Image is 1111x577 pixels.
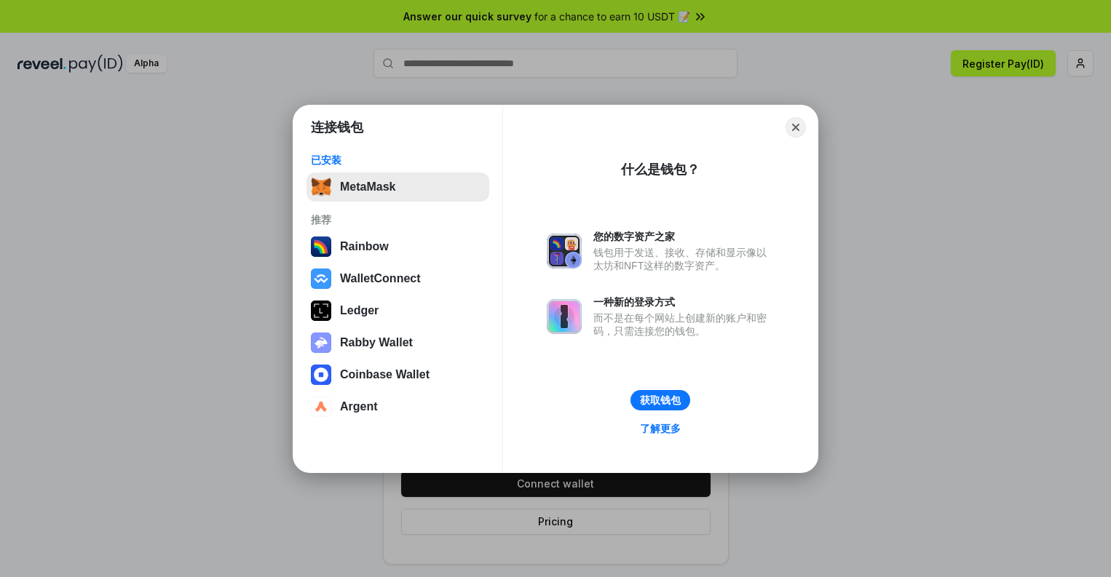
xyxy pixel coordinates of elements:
h1: 连接钱包 [311,119,363,136]
img: svg+xml,%3Csvg%20xmlns%3D%22http%3A%2F%2Fwww.w3.org%2F2000%2Fsvg%22%20width%3D%2228%22%20height%3... [311,301,331,321]
div: Rainbow [340,240,389,253]
div: 什么是钱包？ [621,161,700,178]
button: Ledger [307,296,489,325]
img: svg+xml,%3Csvg%20fill%3D%22none%22%20height%3D%2233%22%20viewBox%3D%220%200%2035%2033%22%20width%... [311,177,331,197]
button: Rainbow [307,232,489,261]
div: 而不是在每个网站上创建新的账户和密码，只需连接您的钱包。 [593,311,774,338]
div: Coinbase Wallet [340,368,430,381]
button: Coinbase Wallet [307,360,489,389]
div: 已安装 [311,154,485,167]
div: 获取钱包 [640,394,681,407]
div: WalletConnect [340,272,421,285]
img: svg+xml,%3Csvg%20width%3D%2228%22%20height%3D%2228%22%20viewBox%3D%220%200%2028%2028%22%20fill%3D... [311,365,331,385]
div: Rabby Wallet [340,336,413,349]
img: svg+xml,%3Csvg%20width%3D%22120%22%20height%3D%22120%22%20viewBox%3D%220%200%20120%20120%22%20fil... [311,236,331,257]
div: 钱包用于发送、接收、存储和显示像以太坊和NFT这样的数字资产。 [593,246,774,272]
div: Argent [340,400,378,413]
button: Close [786,117,806,138]
button: Rabby Wallet [307,328,489,357]
button: Argent [307,392,489,421]
div: Ledger [340,304,379,317]
img: svg+xml,%3Csvg%20xmlns%3D%22http%3A%2F%2Fwww.w3.org%2F2000%2Fsvg%22%20fill%3D%22none%22%20viewBox... [547,234,582,268]
a: 了解更多 [631,419,689,438]
div: 一种新的登录方式 [593,295,774,309]
div: 推荐 [311,213,485,226]
img: svg+xml,%3Csvg%20width%3D%2228%22%20height%3D%2228%22%20viewBox%3D%220%200%2028%2028%22%20fill%3D... [311,397,331,417]
div: 您的数字资产之家 [593,230,774,243]
button: MetaMask [307,172,489,202]
button: 获取钱包 [630,390,690,410]
img: svg+xml,%3Csvg%20width%3D%2228%22%20height%3D%2228%22%20viewBox%3D%220%200%2028%2028%22%20fill%3D... [311,268,331,289]
img: svg+xml,%3Csvg%20xmlns%3D%22http%3A%2F%2Fwww.w3.org%2F2000%2Fsvg%22%20fill%3D%22none%22%20viewBox... [311,333,331,353]
button: WalletConnect [307,264,489,293]
div: MetaMask [340,180,395,194]
img: svg+xml,%3Csvg%20xmlns%3D%22http%3A%2F%2Fwww.w3.org%2F2000%2Fsvg%22%20fill%3D%22none%22%20viewBox... [547,299,582,334]
div: 了解更多 [640,422,681,435]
